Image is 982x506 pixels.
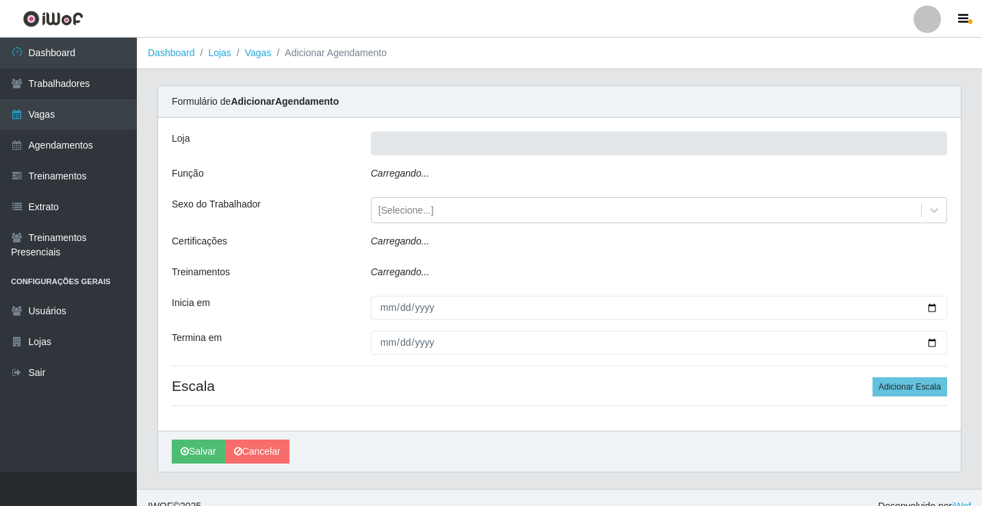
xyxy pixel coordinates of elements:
[271,46,387,60] li: Adicionar Agendamento
[371,236,430,246] i: Carregando...
[371,168,430,179] i: Carregando...
[231,96,339,107] strong: Adicionar Agendamento
[225,440,289,464] a: Cancelar
[172,166,204,181] label: Função
[371,296,947,320] input: 00/00/0000
[172,197,261,212] label: Sexo do Trabalhador
[378,203,434,218] div: [Selecione...]
[172,331,222,345] label: Termina em
[208,47,231,58] a: Lojas
[158,86,961,118] div: Formulário de
[172,440,225,464] button: Salvar
[172,265,230,279] label: Treinamentos
[172,234,227,249] label: Certificações
[245,47,272,58] a: Vagas
[148,47,195,58] a: Dashboard
[371,266,430,277] i: Carregando...
[873,377,947,396] button: Adicionar Escala
[23,10,83,27] img: CoreUI Logo
[371,331,947,355] input: 00/00/0000
[172,131,190,146] label: Loja
[137,38,982,69] nav: breadcrumb
[172,296,210,310] label: Inicia em
[172,377,947,394] h4: Escala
